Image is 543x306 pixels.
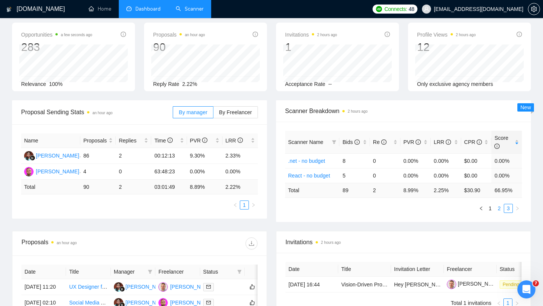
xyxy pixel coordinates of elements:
span: filter [236,266,243,277]
td: 2.25 % [431,183,461,197]
span: info-circle [494,144,500,149]
span: Relevance [21,81,46,87]
td: 86 [80,148,116,164]
li: Previous Page [477,204,486,213]
td: $0.00 [461,153,492,168]
span: By manager [179,109,207,115]
span: like [250,284,255,290]
div: 90 [153,40,205,54]
div: [PERSON_NAME] [126,283,169,291]
li: 2 [495,204,504,213]
span: Scanner Breakdown [285,106,522,116]
button: right [249,200,258,210]
span: Score [494,135,508,149]
a: YK[PERSON_NAME] [158,299,213,305]
span: left [479,206,483,211]
span: By Freelancer [219,109,252,115]
td: Total [285,183,339,197]
td: 0.00% [187,164,222,180]
a: YK[PERSON_NAME] [24,168,79,174]
span: filter [332,140,336,144]
span: right [251,203,256,207]
li: 3 [504,204,513,213]
td: 0.00% [491,168,522,183]
span: Reply Rate [153,81,179,87]
span: info-circle [167,138,173,143]
span: Replies [119,136,143,145]
td: Total [21,180,80,194]
button: right [513,204,522,213]
th: Title [66,265,110,279]
span: Proposals [153,30,205,39]
span: download [246,240,257,246]
span: Invitations [285,237,522,247]
span: info-circle [238,138,243,143]
td: UX Designer for SaaS application [66,279,110,295]
td: 0.00% [400,168,431,183]
td: Vision-Driven Project Manager for Blugency (UI/UX + HTML Oversight) [338,277,391,292]
th: Date [285,262,338,277]
span: info-circle [354,139,360,145]
a: Social Media App Development with Video Feed and Communication System [69,300,249,306]
span: filter [148,269,152,274]
span: Bids [342,139,359,145]
span: Connects: [384,5,407,13]
span: 100% [49,81,63,87]
li: 1 [240,200,249,210]
td: 63:48:23 [151,164,187,180]
button: download [245,237,258,249]
div: [PERSON_NAME] [36,167,79,176]
span: PVR [403,139,421,145]
a: searchScanner [176,6,204,12]
a: YP[PERSON_NAME] [114,283,169,289]
span: Dashboard [135,6,161,12]
td: [DATE] 11:20 [21,279,66,295]
td: 8.89 % [187,180,222,194]
div: [PERSON_NAME] [36,151,79,160]
td: 8.99 % [400,183,431,197]
span: filter [146,266,154,277]
th: Replies [116,133,151,148]
td: 0 [370,153,400,168]
span: Status [203,268,234,276]
span: info-circle [202,138,207,143]
a: 2 [495,204,503,213]
a: Pending [500,281,525,287]
img: gigradar-bm.png [120,286,125,292]
span: New [520,104,531,110]
span: Manager [114,268,145,276]
td: [DATE] 16:44 [285,277,338,292]
span: info-circle [121,32,126,37]
a: RY[PERSON_NAME] [158,283,213,289]
td: 0 [370,168,400,183]
div: 1 [285,40,337,54]
a: setting [528,6,540,12]
span: Only exclusive agency members [417,81,493,87]
span: mail [206,300,211,305]
td: 9.30% [187,148,222,164]
span: LRR [434,139,451,145]
span: right [515,206,520,211]
button: setting [528,3,540,15]
span: 7 [533,280,539,286]
span: 48 [409,5,414,13]
img: RY [158,282,168,292]
span: Pending [500,280,522,289]
span: Opportunities [21,30,92,39]
button: left [477,204,486,213]
td: 2.22 % [222,180,258,194]
span: info-circle [253,32,258,37]
time: an hour ago [92,111,112,115]
span: LRR [225,138,243,144]
td: 0.00% [431,168,461,183]
td: 0.00% [222,164,258,180]
span: Proposals [83,136,107,145]
th: Title [338,262,391,277]
span: filter [330,136,338,148]
th: Invitation Letter [391,262,444,277]
span: CPR [464,139,482,145]
span: 2.22% [182,81,197,87]
time: 2 hours ago [321,240,341,245]
img: YP [114,282,123,292]
time: 2 hours ago [456,33,476,37]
